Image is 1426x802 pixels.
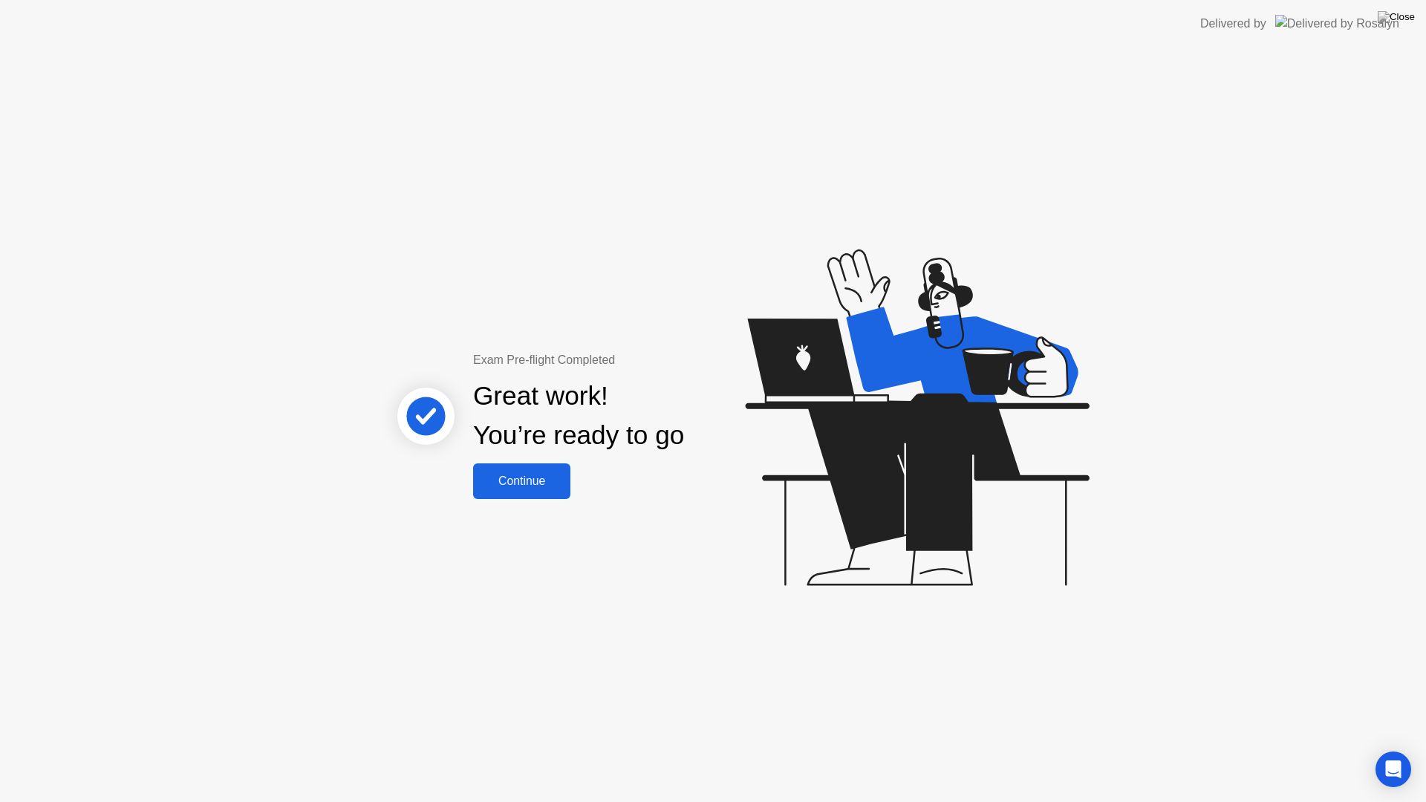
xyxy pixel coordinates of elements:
img: Close [1378,11,1415,23]
button: Continue [473,463,570,499]
div: Continue [478,475,566,488]
div: Open Intercom Messenger [1375,752,1411,787]
div: Exam Pre-flight Completed [473,351,780,369]
img: Delivered by Rosalyn [1275,15,1399,32]
div: Great work! You’re ready to go [473,376,684,455]
div: Delivered by [1200,15,1266,33]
